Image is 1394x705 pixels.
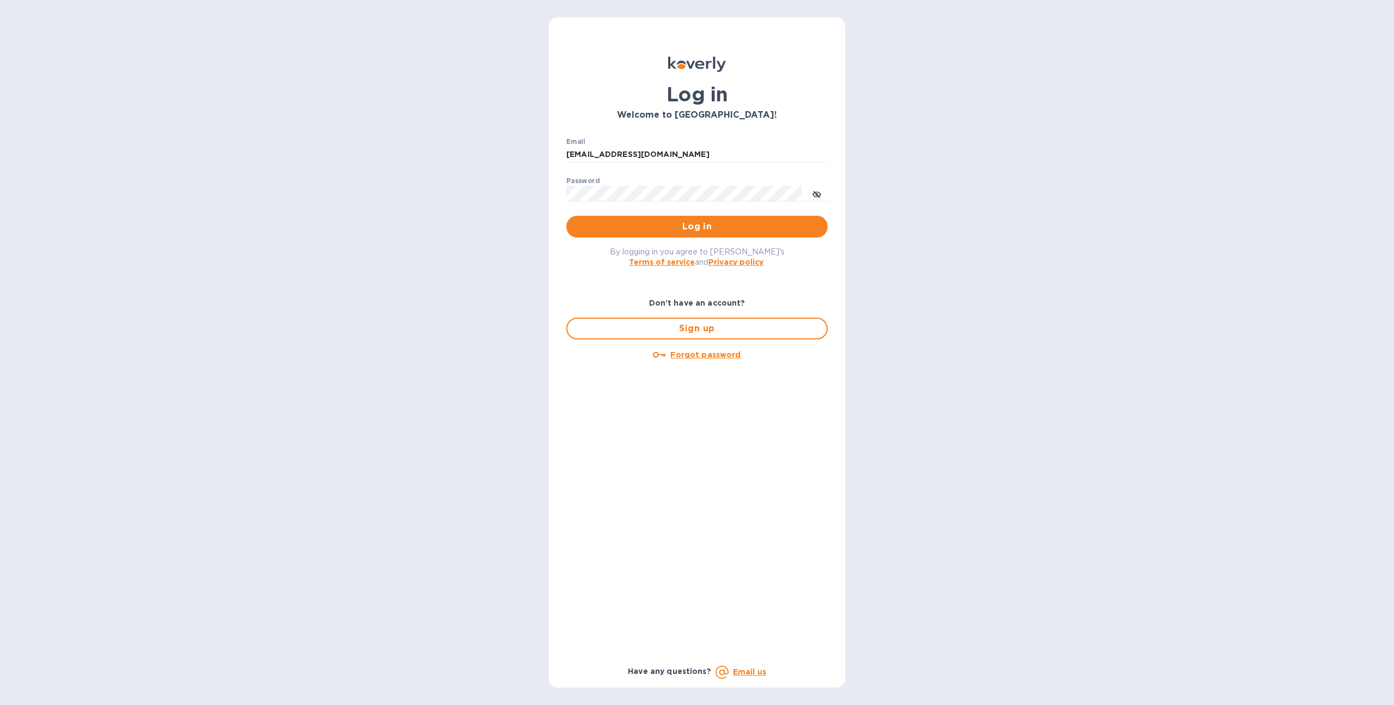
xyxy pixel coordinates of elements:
a: Email us [733,667,766,676]
b: Don't have an account? [649,299,745,307]
button: toggle password visibility [806,183,828,204]
label: Password [566,178,600,184]
u: Forgot password [670,350,741,359]
input: Enter email address [566,147,828,163]
img: Koverly [668,57,726,72]
b: Have any questions? [628,667,711,676]
span: Sign up [576,322,818,335]
a: Terms of service [629,258,695,266]
h3: Welcome to [GEOGRAPHIC_DATA]! [566,110,828,120]
label: Email [566,138,585,145]
button: Sign up [566,318,828,339]
button: Log in [566,216,828,238]
span: Log in [575,220,819,233]
h1: Log in [566,83,828,106]
a: Privacy policy [708,258,763,266]
span: By logging in you agree to [PERSON_NAME]'s and . [610,247,785,266]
